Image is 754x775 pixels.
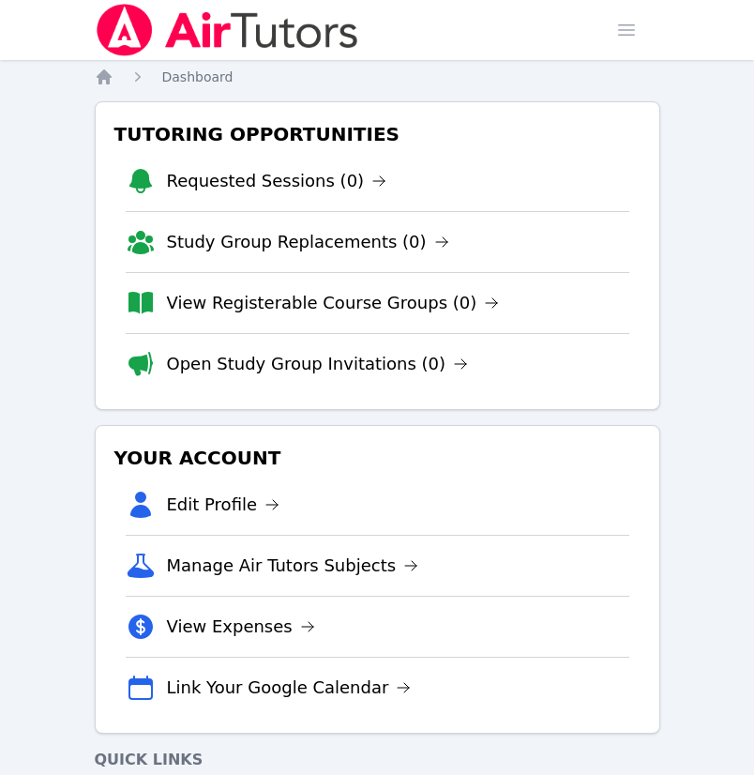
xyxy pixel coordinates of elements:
nav: Breadcrumb [95,68,660,86]
a: View Registerable Course Groups (0) [167,290,500,316]
img: Air Tutors [95,4,360,56]
a: View Expenses [167,614,315,640]
h4: Quick Links [95,749,660,771]
a: Study Group Replacements (0) [167,229,449,255]
a: Open Study Group Invitations (0) [167,351,469,377]
a: Manage Air Tutors Subjects [167,553,419,579]
h3: Your Account [111,441,644,475]
a: Edit Profile [167,492,280,518]
h3: Tutoring Opportunities [111,117,644,151]
span: Dashboard [162,69,234,84]
a: Link Your Google Calendar [167,675,412,701]
a: Requested Sessions (0) [167,168,387,194]
a: Dashboard [162,68,234,86]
